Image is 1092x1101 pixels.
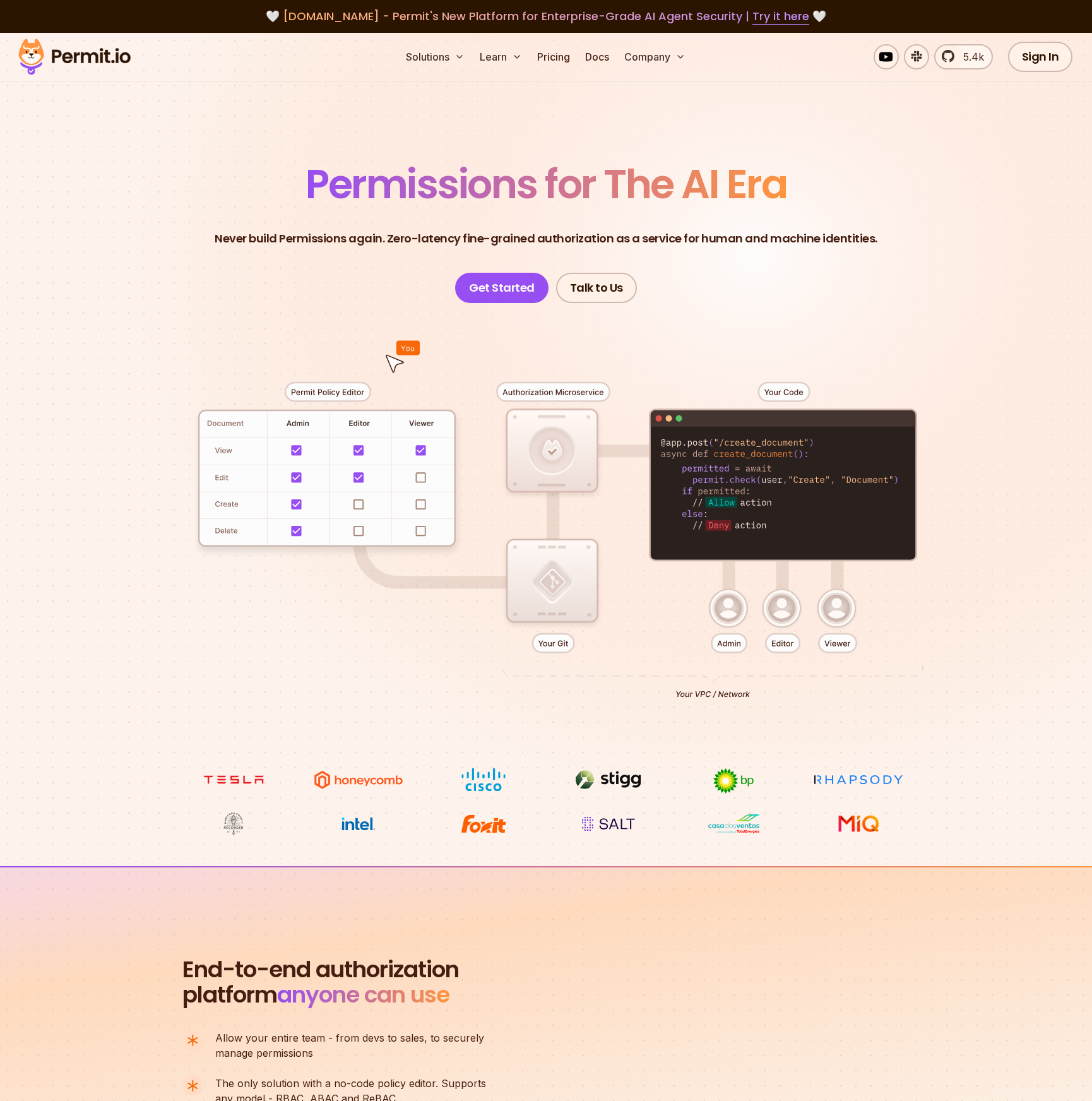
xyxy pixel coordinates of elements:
img: Intel [311,812,406,836]
span: 5.4k [956,49,984,64]
img: MIQ [816,813,901,835]
a: Try it here [752,8,809,25]
a: 5.4k [934,44,993,69]
div: 🤍 🤍 [30,8,1062,25]
span: Permissions for The AI Era [306,156,786,212]
button: Solutions [401,44,470,69]
a: Talk to Us [556,273,637,303]
img: Stigg [561,768,656,792]
p: manage permissions [215,1030,484,1061]
button: Company [619,44,691,69]
a: Pricing [532,44,575,69]
img: Honeycomb [311,768,406,792]
p: Never build Permissions again. Zero-latency fine-grained authorization as a service for human and... [215,230,877,247]
img: Rhapsody Health [811,768,906,792]
img: Casa dos Ventos [686,812,781,836]
a: Docs [580,44,614,69]
img: Maricopa County Recorder\'s Office [186,812,281,836]
a: Get Started [455,273,549,303]
img: salt [561,812,656,836]
span: anyone can use [277,979,449,1011]
span: The only solution with a no-code policy editor. Supports [215,1076,486,1091]
h2: platform [182,957,459,1008]
button: Learn [475,44,527,69]
img: Foxit [436,812,531,836]
img: bp [686,768,781,794]
img: tesla [186,768,281,792]
img: Permit logo [13,35,136,78]
img: Cisco [436,768,531,792]
span: [DOMAIN_NAME] - Permit's New Platform for Enterprise-Grade AI Agent Security | [283,8,809,24]
span: End-to-end authorization [182,957,459,982]
span: Allow your entire team - from devs to sales, to securely [215,1030,484,1045]
a: Sign In [1008,42,1073,72]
